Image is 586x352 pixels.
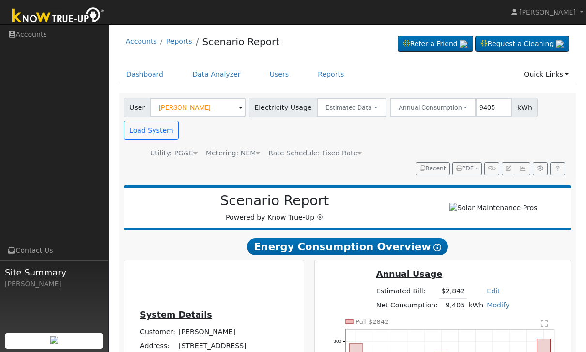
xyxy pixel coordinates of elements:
[449,203,537,213] img: Solar Maintenance Pros
[140,310,212,320] u: System Details
[541,320,548,327] text: 
[515,162,530,176] button: Multi-Series Graph
[511,98,538,117] span: kWh
[452,162,482,176] button: PDF
[202,36,279,47] a: Scenario Report
[5,266,104,279] span: Site Summary
[416,162,450,176] button: Recent
[124,121,179,140] button: Load System
[487,301,509,309] a: Modify
[433,244,441,251] i: Show Help
[355,318,388,325] text: Pull $2842
[519,8,576,16] span: [PERSON_NAME]
[556,40,564,48] img: retrieve
[166,37,192,45] a: Reports
[390,98,477,117] button: Annual Consumption
[533,162,548,176] button: Settings
[268,149,362,157] span: Alias: None
[185,65,248,83] a: Data Analyzer
[124,98,151,117] span: User
[398,36,473,52] a: Refer a Friend
[374,285,439,299] td: Estimated Bill:
[467,298,485,312] td: kWh
[249,98,317,117] span: Electricity Usage
[206,148,260,158] div: Metering: NEM
[456,165,474,172] span: PDF
[487,287,500,295] a: Edit
[517,65,576,83] a: Quick Links
[439,285,466,299] td: $2,842
[310,65,351,83] a: Reports
[460,40,467,48] img: retrieve
[550,162,565,176] a: Help Link
[475,36,569,52] a: Request a Cleaning
[139,325,177,339] td: Customer:
[502,162,515,176] button: Edit User
[376,269,442,279] u: Annual Usage
[177,325,290,339] td: [PERSON_NAME]
[129,193,421,223] div: Powered by Know True-Up ®
[126,37,157,45] a: Accounts
[150,148,198,158] div: Utility: PG&E
[134,193,416,209] h2: Scenario Report
[262,65,296,83] a: Users
[484,162,499,176] button: Generate Report Link
[5,279,104,289] div: [PERSON_NAME]
[119,65,171,83] a: Dashboard
[334,338,342,344] text: 300
[50,336,58,344] img: retrieve
[150,98,246,117] input: Select a User
[374,298,439,312] td: Net Consumption:
[247,238,447,256] span: Energy Consumption Overview
[7,5,109,27] img: Know True-Up
[317,98,386,117] button: Estimated Data
[439,298,466,312] td: 9,405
